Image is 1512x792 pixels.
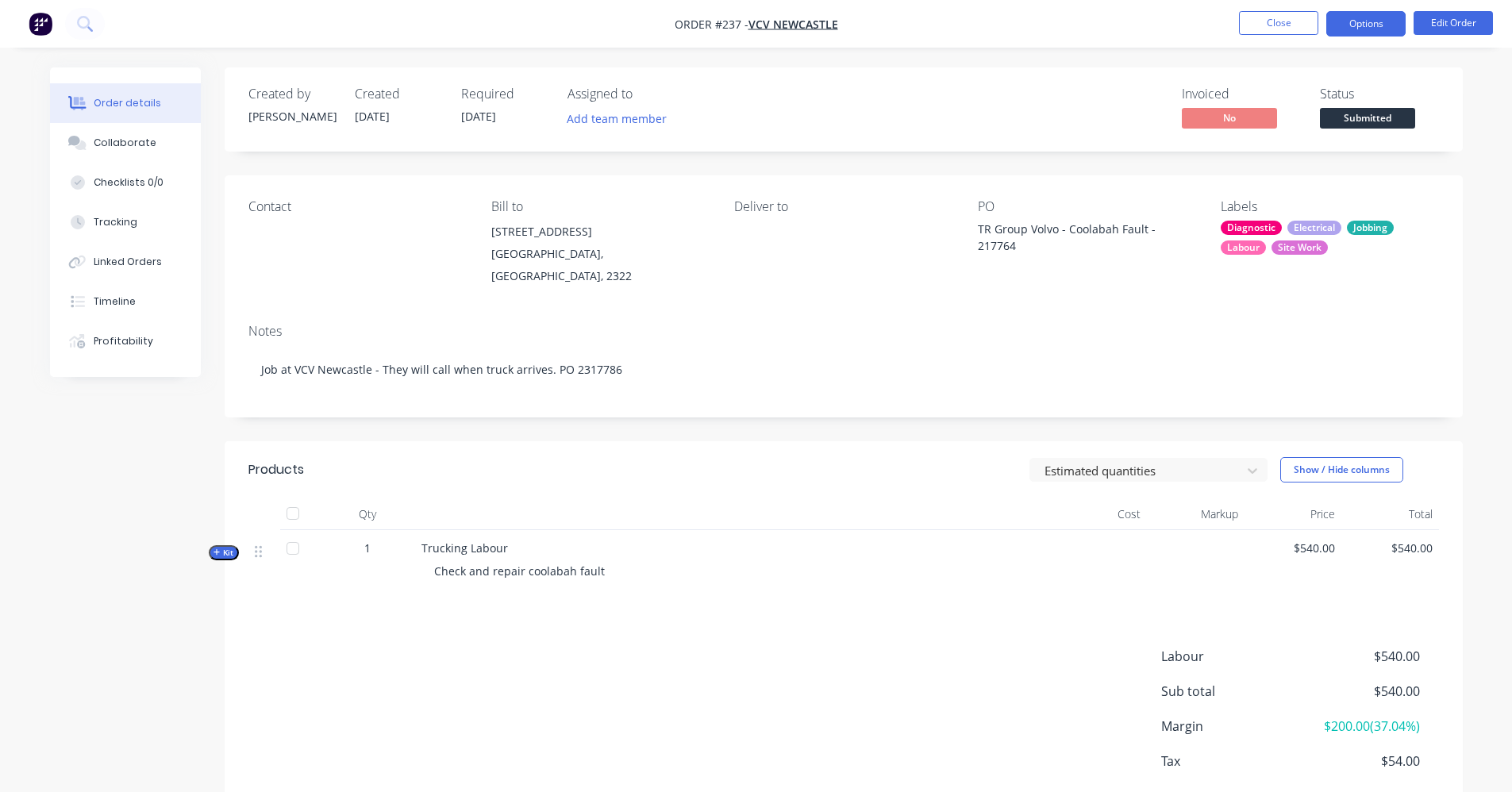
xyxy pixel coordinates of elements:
[50,321,201,361] button: Profitability
[1050,498,1148,530] div: Cost
[1320,87,1439,102] div: Status
[94,96,161,110] div: Order details
[675,17,748,32] span: Order #237 -
[1287,221,1341,235] div: Electrical
[748,17,838,32] a: VCV Newcastle
[1320,108,1415,128] span: Submitted
[248,324,1439,339] div: Notes
[1326,11,1406,37] button: Options
[1414,11,1493,35] button: Edit Order
[94,175,164,190] div: Checklists 0/0
[214,547,234,559] span: Kit
[1161,647,1302,666] span: Labour
[1320,108,1415,132] button: Submitted
[491,199,709,214] div: Bill to
[1239,11,1318,35] button: Close
[1280,457,1403,483] button: Show / Hide columns
[734,199,952,214] div: Deliver to
[421,540,508,556] span: Trucking Labour
[1161,752,1302,771] span: Tax
[1161,717,1302,736] span: Margin
[1347,221,1394,235] div: Jobbing
[355,87,442,102] div: Created
[1182,87,1301,102] div: Invoiced
[248,199,466,214] div: Contact
[1221,221,1282,235] div: Diagnostic
[248,345,1439,394] div: Job at VCV Newcastle - They will call when truck arrives. PO 2317786
[50,163,201,202] button: Checklists 0/0
[1221,199,1438,214] div: Labels
[461,109,496,124] span: [DATE]
[1302,647,1419,666] span: $540.00
[491,221,709,287] div: [STREET_ADDRESS][GEOGRAPHIC_DATA], [GEOGRAPHIC_DATA], 2322
[1161,682,1302,701] span: Sub total
[94,136,156,150] div: Collaborate
[320,498,415,530] div: Qty
[364,540,371,556] span: 1
[94,215,137,229] div: Tracking
[1251,540,1336,556] span: $540.00
[248,87,336,102] div: Created by
[1147,498,1245,530] div: Markup
[1341,498,1439,530] div: Total
[94,294,136,309] div: Timeline
[978,221,1176,254] div: TR Group Volvo - Coolabah Fault - 217764
[355,109,390,124] span: [DATE]
[567,87,726,102] div: Assigned to
[50,282,201,321] button: Timeline
[1272,240,1328,255] div: Site Work
[1221,240,1266,255] div: Labour
[558,108,675,129] button: Add team member
[1302,682,1419,701] span: $540.00
[978,199,1195,214] div: PO
[209,545,239,560] button: Kit
[1348,540,1433,556] span: $540.00
[1302,717,1419,736] span: $200.00 ( 37.04 %)
[491,243,709,287] div: [GEOGRAPHIC_DATA], [GEOGRAPHIC_DATA], 2322
[1302,752,1419,771] span: $54.00
[491,221,709,243] div: [STREET_ADDRESS]
[434,563,605,579] span: Check and repair coolabah fault
[567,108,675,129] button: Add team member
[94,255,162,269] div: Linked Orders
[248,108,336,125] div: [PERSON_NAME]
[461,87,548,102] div: Required
[248,460,304,479] div: Products
[50,123,201,163] button: Collaborate
[94,334,153,348] div: Profitability
[1245,498,1342,530] div: Price
[50,83,201,123] button: Order details
[29,12,52,36] img: Factory
[50,242,201,282] button: Linked Orders
[50,202,201,242] button: Tracking
[1182,108,1277,128] span: No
